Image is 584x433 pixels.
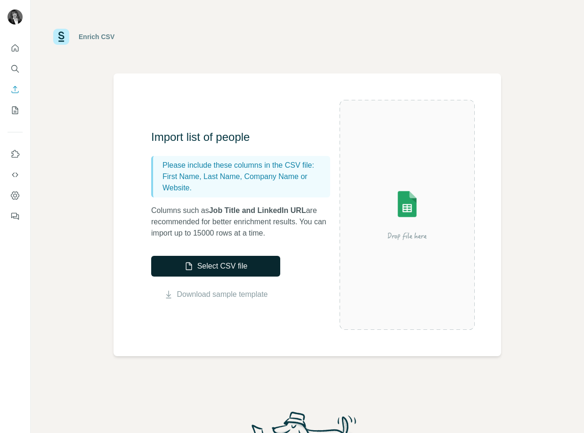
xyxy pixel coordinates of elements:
button: Feedback [8,208,23,225]
img: Surfe Illustration - Drop file here or select below [340,170,475,260]
button: My lists [8,102,23,119]
p: Please include these columns in the CSV file: [162,160,326,171]
a: Download sample template [177,289,268,300]
button: Use Surfe on LinkedIn [8,146,23,163]
button: Select CSV file [151,256,280,277]
img: Surfe Logo [53,29,69,45]
button: Dashboard [8,187,23,204]
button: Enrich CSV [8,81,23,98]
button: Search [8,60,23,77]
div: Enrich CSV [79,32,114,41]
button: Quick start [8,40,23,57]
button: Use Surfe API [8,166,23,183]
button: Download sample template [151,289,280,300]
span: Job Title and LinkedIn URL [209,206,306,214]
p: First Name, Last Name, Company Name or Website. [162,171,326,194]
img: Avatar [8,9,23,25]
p: Columns such as are recommended for better enrichment results. You can import up to 15000 rows at... [151,205,340,239]
h3: Import list of people [151,130,340,145]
